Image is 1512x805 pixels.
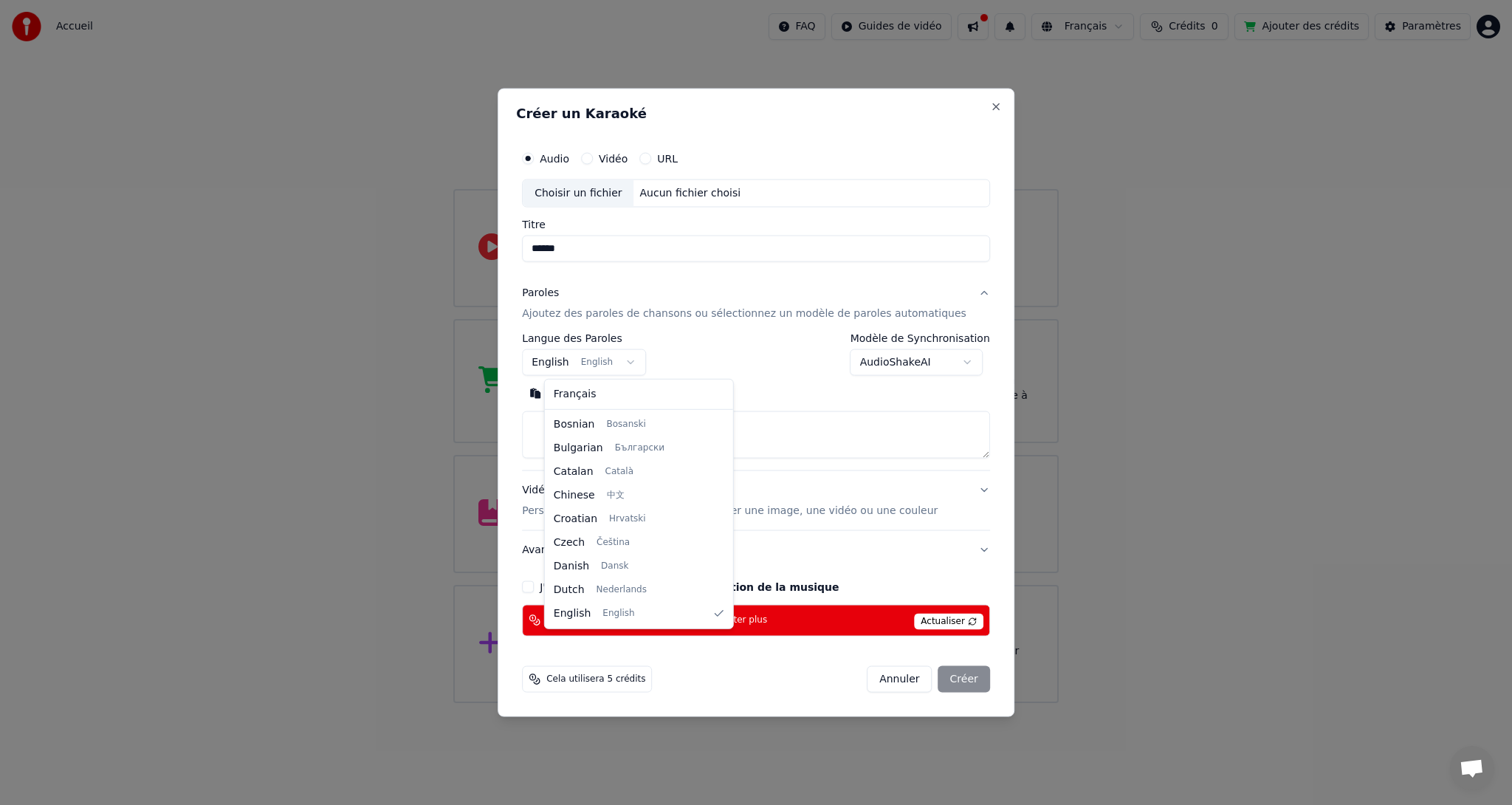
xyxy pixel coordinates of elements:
span: 中文 [607,490,625,501]
span: Català [605,466,633,478]
span: Croatian [554,512,597,527]
span: Български [615,442,664,454]
span: Catalan [554,465,594,479]
span: Français [554,387,597,402]
span: Čeština [597,537,630,549]
span: Hrvatski [609,513,646,525]
span: Danish [554,559,589,574]
span: English [602,608,634,620]
span: Bulgarian [554,441,603,456]
span: English [554,606,591,621]
span: Dutch [554,583,585,597]
span: Dansk [601,561,628,572]
span: Czech [554,535,585,550]
span: Chinese [554,488,595,503]
span: Bosnian [554,417,595,432]
span: Bosanski [606,419,645,431]
span: Nederlands [597,584,647,596]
